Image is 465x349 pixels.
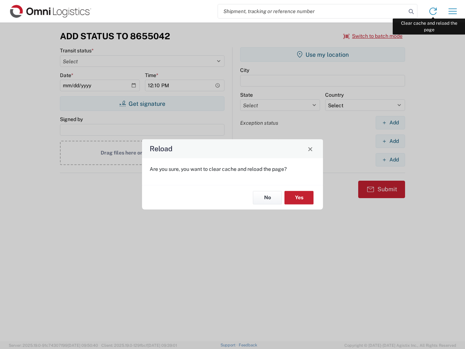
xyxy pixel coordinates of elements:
p: Are you sure, you want to clear cache and reload the page? [150,166,315,172]
button: Close [305,144,315,154]
button: No [253,191,282,204]
h4: Reload [150,144,173,154]
button: Yes [284,191,314,204]
input: Shipment, tracking or reference number [218,4,406,18]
